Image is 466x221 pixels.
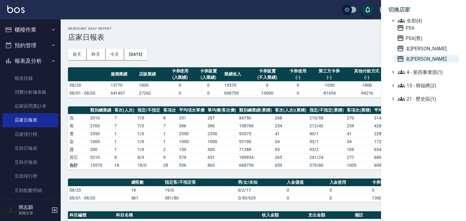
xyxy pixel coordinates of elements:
span: PS6 [397,24,456,32]
span: 13 - 簡福將(2) [398,82,456,89]
span: 名[PERSON_NAME] [397,55,456,62]
span: 名[PERSON_NAME] [397,45,456,52]
span: 21 - 歷史區(1) [398,95,456,102]
span: PS6(舊) [397,35,456,42]
li: 切換店家 [388,2,459,17]
span: 全部(4) [398,17,456,24]
span: 4 - 第四事業部(1) [398,69,456,76]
